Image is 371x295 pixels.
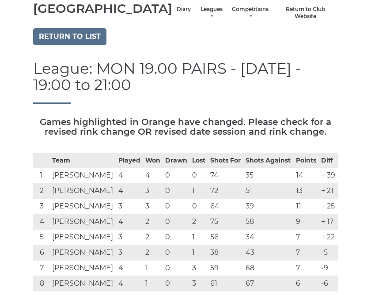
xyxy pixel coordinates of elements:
td: 3 [116,245,143,260]
td: 0 [163,167,190,183]
td: 3 [116,198,143,214]
td: 61 [208,276,243,291]
th: Shots For [208,153,243,167]
td: 1 [33,167,50,183]
td: + 25 [319,198,338,214]
td: 0 [163,198,190,214]
td: 6 [294,276,319,291]
td: 7 [294,229,319,245]
td: 58 [243,214,294,229]
td: [PERSON_NAME] [50,198,117,214]
td: 1 [190,229,208,245]
td: 0 [163,260,190,276]
td: 0 [163,214,190,229]
th: Drawn [163,153,190,167]
td: 0 [163,245,190,260]
td: 64 [208,198,243,214]
div: [GEOGRAPHIC_DATA] [33,2,172,15]
td: 2 [143,245,163,260]
td: 0 [163,229,190,245]
td: [PERSON_NAME] [50,229,117,245]
td: 72 [208,183,243,198]
th: Diff [319,153,338,167]
a: Diary [177,6,191,13]
td: 3 [190,260,208,276]
td: 0 [190,198,208,214]
td: 2 [143,214,163,229]
td: + 39 [319,167,338,183]
td: 2 [33,183,50,198]
th: Played [116,153,143,167]
td: 75 [208,214,243,229]
td: 3 [33,198,50,214]
td: 1 [143,260,163,276]
td: -9 [319,260,338,276]
td: 4 [116,214,143,229]
td: 7 [33,260,50,276]
td: 3 [190,276,208,291]
td: + 22 [319,229,338,245]
h1: League: MON 19.00 PAIRS - [DATE] - 19:00 to 21:00 [33,61,338,104]
th: Points [294,153,319,167]
td: 4 [116,276,143,291]
td: 67 [243,276,294,291]
td: 68 [243,260,294,276]
td: 9 [294,214,319,229]
td: 4 [33,214,50,229]
td: 39 [243,198,294,214]
td: 5 [33,229,50,245]
td: 2 [143,229,163,245]
th: Team [50,153,117,167]
td: 8 [33,276,50,291]
th: Lost [190,153,208,167]
td: 34 [243,229,294,245]
h5: Games highlighted in Orange have changed. Please check for a revised rink change OR revised date ... [33,117,338,136]
td: 35 [243,167,294,183]
td: + 17 [319,214,338,229]
td: 4 [116,260,143,276]
td: -6 [319,276,338,291]
a: Return to Club Website [277,6,333,20]
td: 38 [208,245,243,260]
td: 59 [208,260,243,276]
td: 13 [294,183,319,198]
td: 51 [243,183,294,198]
td: [PERSON_NAME] [50,183,117,198]
td: 14 [294,167,319,183]
td: 11 [294,198,319,214]
th: Shots Against [243,153,294,167]
td: 4 [143,167,163,183]
td: 1 [143,276,163,291]
td: 6 [33,245,50,260]
td: 56 [208,229,243,245]
td: 3 [116,229,143,245]
a: Competitions [232,6,269,20]
td: 0 [190,167,208,183]
td: 43 [243,245,294,260]
td: [PERSON_NAME] [50,167,117,183]
td: 7 [294,245,319,260]
th: Won [143,153,163,167]
a: Return to list [33,28,106,45]
td: 0 [163,276,190,291]
td: 7 [294,260,319,276]
td: 3 [143,198,163,214]
td: 4 [116,183,143,198]
td: 74 [208,167,243,183]
td: 3 [143,183,163,198]
td: [PERSON_NAME] [50,276,117,291]
td: 1 [190,245,208,260]
td: 1 [190,183,208,198]
td: [PERSON_NAME] [50,214,117,229]
td: + 21 [319,183,338,198]
td: 0 [163,183,190,198]
a: Leagues [200,6,223,20]
td: [PERSON_NAME] [50,245,117,260]
td: [PERSON_NAME] [50,260,117,276]
td: 4 [116,167,143,183]
td: -5 [319,245,338,260]
td: 2 [190,214,208,229]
